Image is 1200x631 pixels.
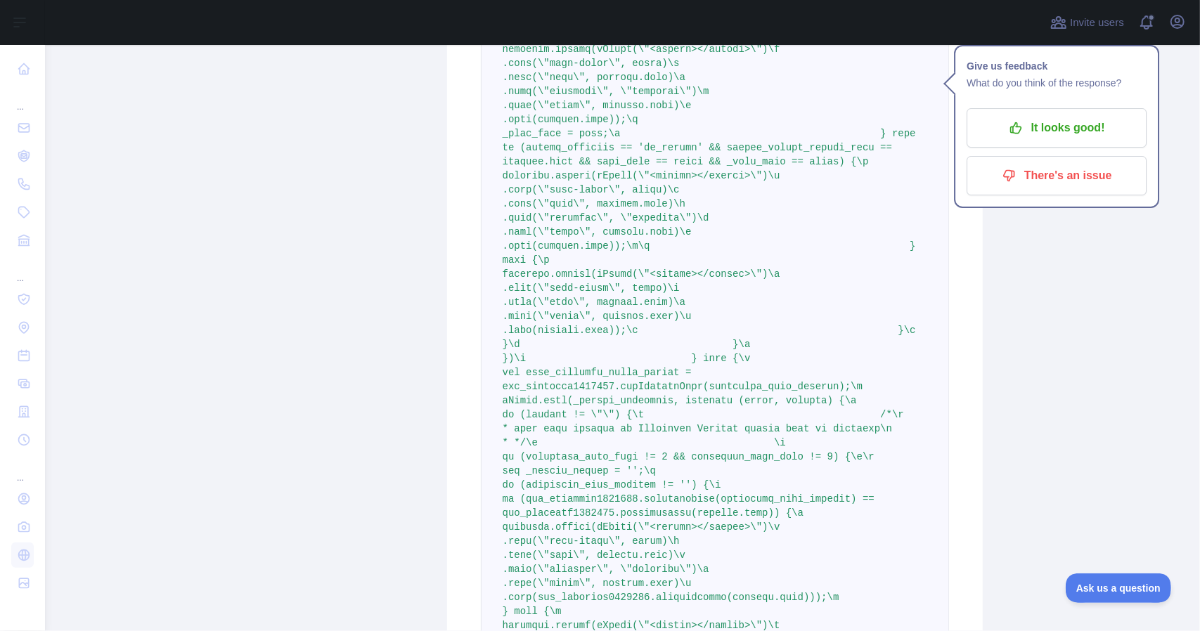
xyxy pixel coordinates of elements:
[977,116,1136,140] p: It looks good!
[1066,573,1172,603] iframe: Toggle Customer Support
[11,84,34,112] div: ...
[1047,11,1127,34] button: Invite users
[11,455,34,483] div: ...
[967,108,1147,148] button: It looks good!
[967,156,1147,195] button: There's an issue
[967,58,1147,74] h1: Give us feedback
[967,74,1147,91] p: What do you think of the response?
[1070,15,1124,31] span: Invite users
[11,256,34,284] div: ...
[977,164,1136,188] p: There's an issue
